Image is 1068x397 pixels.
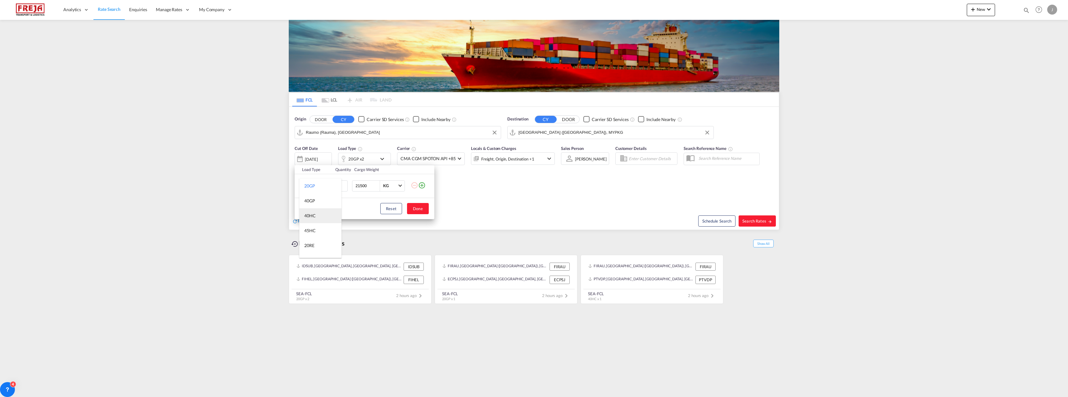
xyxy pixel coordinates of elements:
[5,364,26,388] iframe: Chat
[304,213,316,219] div: 40HC
[304,242,315,249] div: 20RE
[304,257,315,264] div: 40RE
[304,183,315,189] div: 20GP
[304,228,316,234] div: 45HC
[304,198,315,204] div: 40GP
